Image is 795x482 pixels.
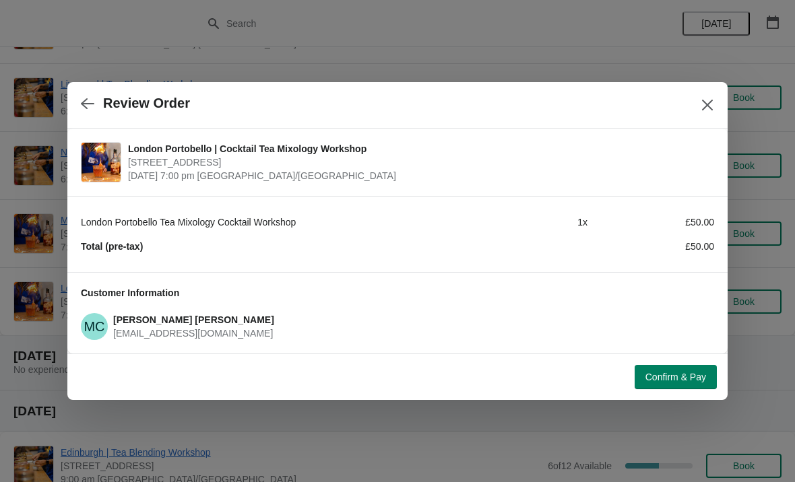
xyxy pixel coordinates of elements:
button: Confirm & Pay [635,365,717,389]
span: [DATE] 7:00 pm [GEOGRAPHIC_DATA]/[GEOGRAPHIC_DATA] [128,169,707,182]
span: Mina [81,313,108,340]
span: [STREET_ADDRESS] [128,156,707,169]
span: [PERSON_NAME] [PERSON_NAME] [113,314,274,325]
strong: Total (pre-tax) [81,241,143,252]
span: Confirm & Pay [645,372,706,382]
img: London Portobello | Cocktail Tea Mixology Workshop | 158 Portobello Road, London W11 2EB, UK | Au... [82,143,121,182]
button: Close [695,93,720,117]
span: [EMAIL_ADDRESS][DOMAIN_NAME] [113,328,273,339]
div: 1 x [461,215,587,229]
div: £50.00 [587,240,714,253]
span: Customer Information [81,287,179,298]
div: £50.00 [587,215,714,229]
div: London Portobello Tea Mixology Cocktail Workshop [81,215,461,229]
text: MC [84,319,104,334]
h2: Review Order [103,96,190,111]
span: London Portobello | Cocktail Tea Mixology Workshop [128,142,707,156]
